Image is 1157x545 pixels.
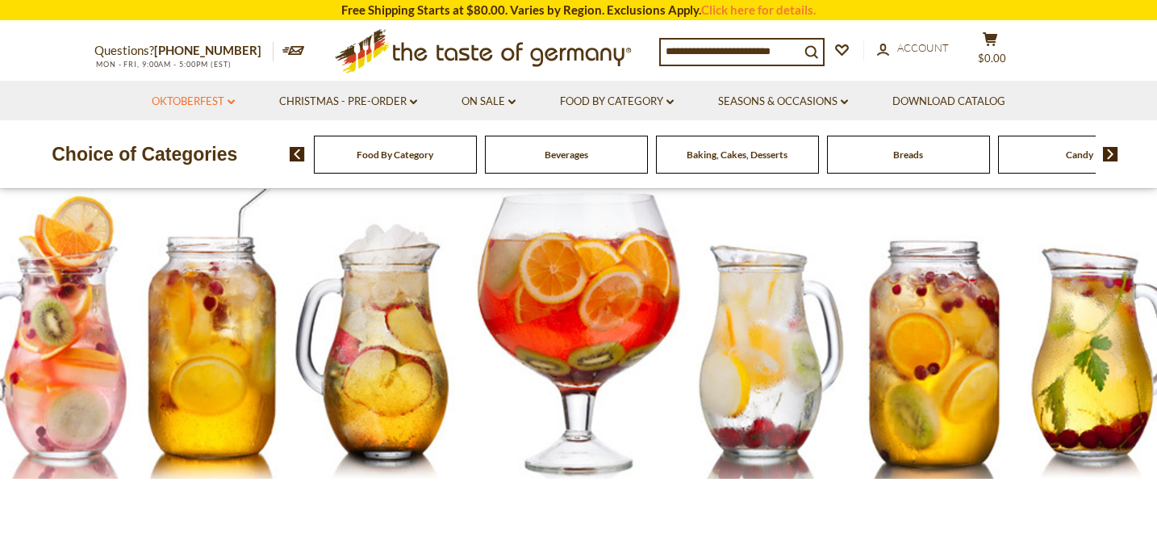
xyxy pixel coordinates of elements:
a: Christmas - PRE-ORDER [279,93,417,111]
span: $0.00 [978,52,1006,65]
a: Oktoberfest [152,93,235,111]
a: Food By Category [357,149,433,161]
a: Click here for details. [701,2,816,17]
a: [PHONE_NUMBER] [154,43,261,57]
a: Baking, Cakes, Desserts [687,149,787,161]
img: previous arrow [290,147,305,161]
button: $0.00 [966,31,1014,72]
a: On Sale [462,93,516,111]
a: Seasons & Occasions [718,93,848,111]
span: MON - FRI, 9:00AM - 5:00PM (EST) [94,60,232,69]
a: Candy [1066,149,1093,161]
img: next arrow [1103,147,1118,161]
span: Account [897,41,949,54]
p: Questions? [94,40,274,61]
a: Download Catalog [892,93,1005,111]
a: Account [877,40,949,57]
a: Breads [893,149,923,161]
a: Beverages [545,149,588,161]
a: Food By Category [560,93,674,111]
